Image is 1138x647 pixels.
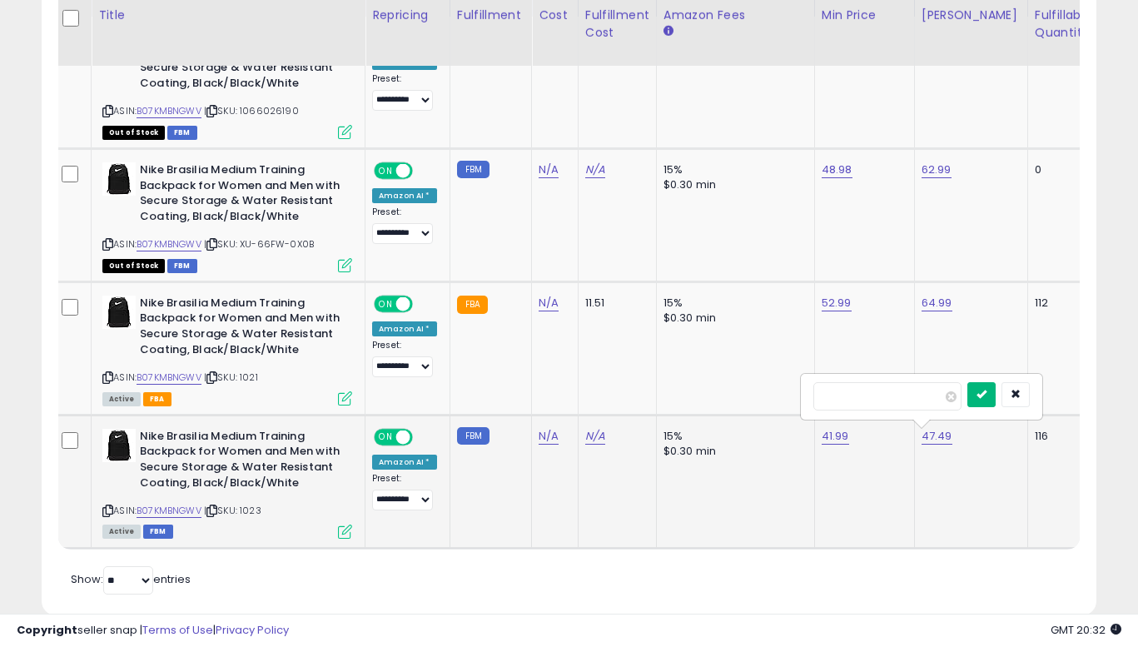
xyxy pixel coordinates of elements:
[98,7,358,24] div: Title
[1035,429,1086,444] div: 116
[137,104,201,118] a: B07KMBNGWV
[922,162,952,178] a: 62.99
[410,430,437,444] span: OFF
[17,622,77,638] strong: Copyright
[167,259,197,273] span: FBM
[663,7,808,24] div: Amazon Fees
[922,428,952,445] a: 47.49
[822,162,852,178] a: 48.98
[457,161,489,178] small: FBM
[102,429,136,462] img: 31UPDBorvDL._SL40_.jpg
[375,297,396,311] span: ON
[410,297,437,311] span: OFF
[137,237,201,251] a: B07KMBNGWV
[137,504,201,518] a: B07KMBNGWV
[922,295,952,311] a: 64.99
[140,162,342,228] b: Nike Brasilia Medium Training Backpack for Women and Men with Secure Storage & Water Resistant Co...
[372,321,437,336] div: Amazon AI *
[204,504,261,517] span: | SKU: 1023
[372,340,437,377] div: Preset:
[102,296,136,329] img: 31UPDBorvDL._SL40_.jpg
[822,7,907,24] div: Min Price
[143,392,171,406] span: FBA
[143,525,173,539] span: FBM
[539,7,571,24] div: Cost
[539,162,559,178] a: N/A
[663,429,802,444] div: 15%
[663,296,802,311] div: 15%
[102,162,352,271] div: ASIN:
[822,295,852,311] a: 52.99
[167,126,197,140] span: FBM
[1051,622,1121,638] span: 2025-08-16 20:32 GMT
[17,623,289,639] div: seller snap | |
[1035,296,1086,311] div: 112
[372,7,443,24] div: Repricing
[372,455,437,470] div: Amazon AI *
[585,428,605,445] a: N/A
[663,311,802,326] div: $0.30 min
[663,177,802,192] div: $0.30 min
[822,428,849,445] a: 41.99
[102,126,165,140] span: All listings that are currently out of stock and unavailable for purchase on Amazon
[142,622,213,638] a: Terms of Use
[585,162,605,178] a: N/A
[102,525,141,539] span: All listings currently available for purchase on Amazon
[102,29,352,137] div: ASIN:
[663,162,802,177] div: 15%
[102,162,136,196] img: 31UPDBorvDL._SL40_.jpg
[71,571,191,587] span: Show: entries
[457,296,488,314] small: FBA
[102,259,165,273] span: All listings that are currently out of stock and unavailable for purchase on Amazon
[922,7,1021,24] div: [PERSON_NAME]
[102,429,352,537] div: ASIN:
[204,237,314,251] span: | SKU: XU-66FW-0X0B
[585,296,644,311] div: 11.51
[1035,162,1086,177] div: 0
[663,444,802,459] div: $0.30 min
[410,164,437,178] span: OFF
[204,104,299,117] span: | SKU: 1066026190
[663,24,673,39] small: Amazon Fees.
[140,296,342,361] b: Nike Brasilia Medium Training Backpack for Women and Men with Secure Storage & Water Resistant Co...
[539,295,559,311] a: N/A
[457,427,489,445] small: FBM
[372,188,437,203] div: Amazon AI *
[372,207,437,244] div: Preset:
[102,296,352,404] div: ASIN:
[102,392,141,406] span: All listings currently available for purchase on Amazon
[216,622,289,638] a: Privacy Policy
[585,7,649,42] div: Fulfillment Cost
[204,371,258,384] span: | SKU: 1021
[375,430,396,444] span: ON
[140,429,342,495] b: Nike Brasilia Medium Training Backpack for Women and Men with Secure Storage & Water Resistant Co...
[372,73,437,111] div: Preset:
[137,371,201,385] a: B07KMBNGWV
[375,164,396,178] span: ON
[1035,7,1092,42] div: Fulfillable Quantity
[539,428,559,445] a: N/A
[372,473,437,510] div: Preset:
[457,7,524,24] div: Fulfillment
